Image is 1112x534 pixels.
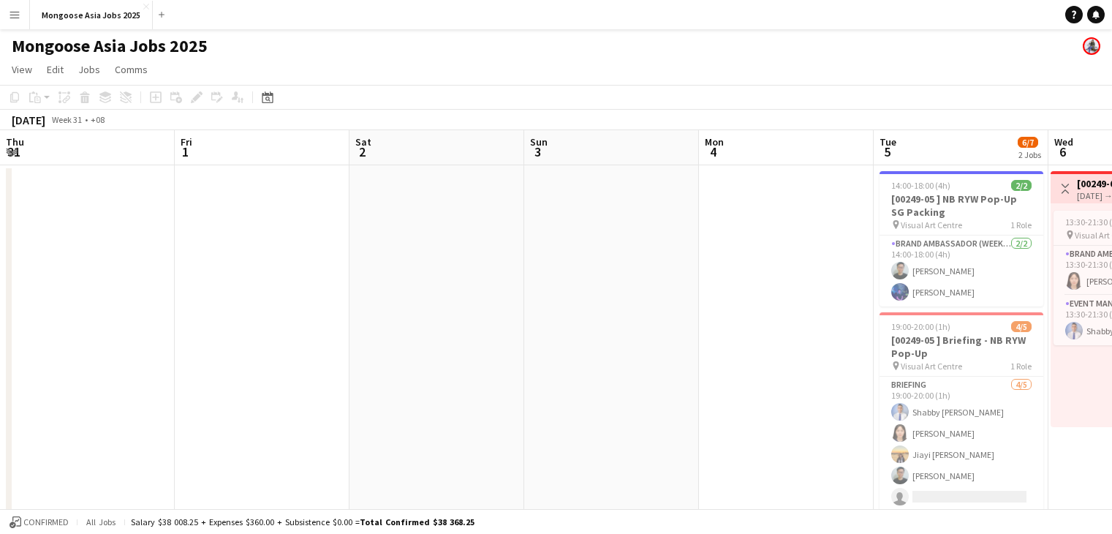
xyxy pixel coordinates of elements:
[880,334,1043,360] h3: [00249-05 ] Briefing - NB RYW Pop-Up
[1083,37,1100,55] app-user-avatar: Kristie Rodrigues
[703,143,724,160] span: 4
[12,113,45,127] div: [DATE]
[23,517,69,527] span: Confirmed
[30,1,153,29] button: Mongoose Asia Jobs 2025
[78,63,100,76] span: Jobs
[12,63,32,76] span: View
[1018,137,1038,148] span: 6/7
[901,219,962,230] span: Visual Art Centre
[877,143,896,160] span: 5
[1011,180,1032,191] span: 2/2
[47,63,64,76] span: Edit
[178,143,192,160] span: 1
[41,60,69,79] a: Edit
[72,60,106,79] a: Jobs
[353,143,371,160] span: 2
[1011,321,1032,332] span: 4/5
[1010,219,1032,230] span: 1 Role
[880,171,1043,307] app-job-card: 14:00-18:00 (4h)2/2[00249-05 ] NB RYW Pop-Up SG Packing Visual Art Centre1 RoleBrand Ambassador (...
[91,114,105,125] div: +08
[530,135,548,148] span: Sun
[891,180,950,191] span: 14:00-18:00 (4h)
[48,114,85,125] span: Week 31
[131,516,474,527] div: Salary $38 008.25 + Expenses $360.00 + Subsistence $0.00 =
[901,361,962,372] span: Visual Art Centre
[891,321,950,332] span: 19:00-20:00 (1h)
[6,135,24,148] span: Thu
[880,236,1043,307] app-card-role: Brand Ambassador (weekday)2/214:00-18:00 (4h)[PERSON_NAME][PERSON_NAME]
[7,514,71,530] button: Confirmed
[528,143,548,160] span: 3
[360,516,474,527] span: Total Confirmed $38 368.25
[109,60,154,79] a: Comms
[705,135,724,148] span: Mon
[1052,143,1073,160] span: 6
[1010,361,1032,372] span: 1 Role
[83,516,118,527] span: All jobs
[12,35,208,57] h1: Mongoose Asia Jobs 2025
[4,143,24,160] span: 31
[115,63,148,76] span: Comms
[181,135,192,148] span: Fri
[6,60,38,79] a: View
[880,192,1043,219] h3: [00249-05 ] NB RYW Pop-Up SG Packing
[880,312,1043,511] app-job-card: 19:00-20:00 (1h)4/5[00249-05 ] Briefing - NB RYW Pop-Up Visual Art Centre1 RoleBriefing4/519:00-2...
[1018,149,1041,160] div: 2 Jobs
[355,135,371,148] span: Sat
[880,377,1043,511] app-card-role: Briefing4/519:00-20:00 (1h)Shabby [PERSON_NAME][PERSON_NAME]Jiayi [PERSON_NAME][PERSON_NAME]
[1054,135,1073,148] span: Wed
[880,135,896,148] span: Tue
